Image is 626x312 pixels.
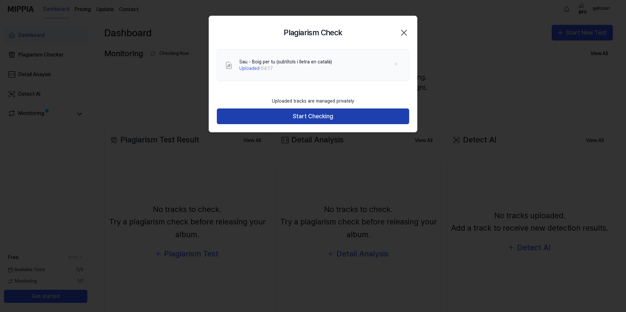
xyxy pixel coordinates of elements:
[239,66,260,71] span: Uploaded
[284,26,342,39] h2: Plagiarism Check
[225,61,233,69] img: File Select
[217,108,409,124] button: Start Checking
[239,65,332,72] div: · 04:17
[239,59,332,65] div: Sau - Boig per tu (subtítols i lletra en català)
[268,94,358,108] div: Uploaded tracks are managed privately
